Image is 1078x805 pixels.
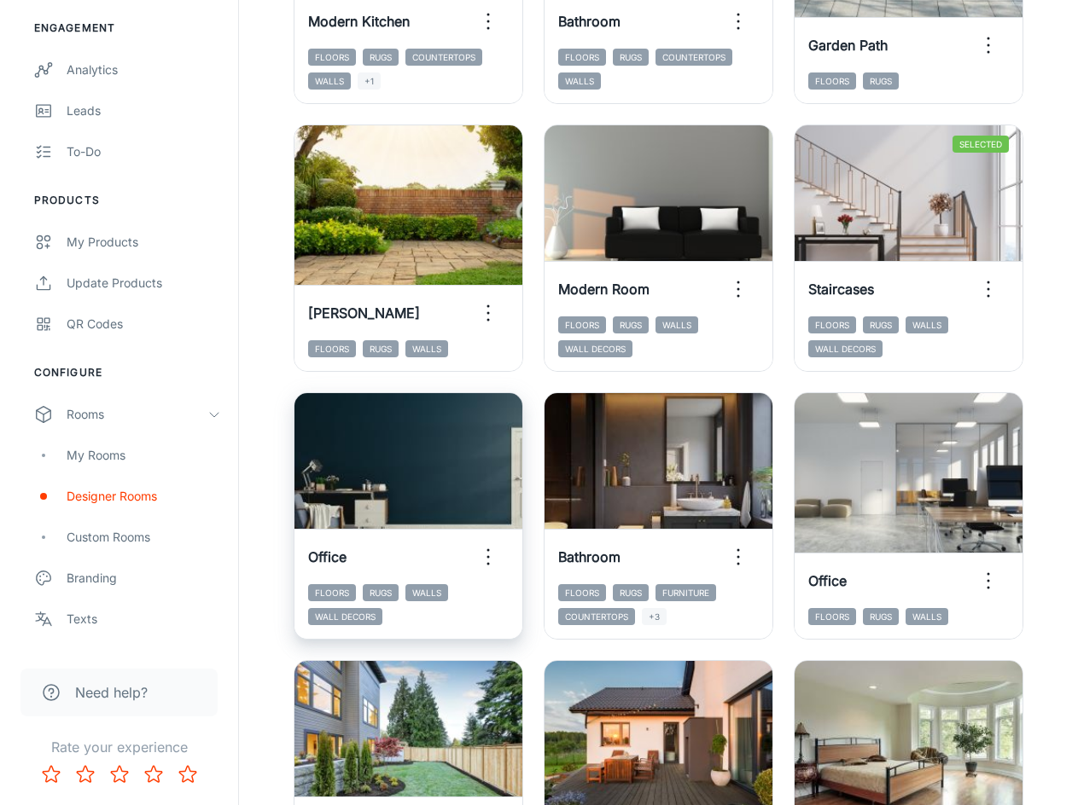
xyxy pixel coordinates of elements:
[308,608,382,625] span: Wall Decors
[906,608,948,625] span: Walls
[34,757,68,791] button: Rate 1 star
[308,49,356,66] span: Floors
[308,584,356,601] span: Floors
[558,11,621,32] h6: Bathroom
[67,101,221,120] div: Leads
[308,340,356,357] span: Floors
[363,49,399,66] span: Rugs
[67,610,221,628] div: Texts
[363,584,399,601] span: Rugs
[808,340,883,357] span: Wall Decors
[656,316,698,333] span: Walls
[558,547,621,567] h6: Bathroom
[558,279,650,299] h6: Modern Room
[67,487,221,506] div: Designer Rooms
[75,682,148,703] span: Need help?
[558,584,606,601] span: Floors
[358,72,381,90] span: +1
[405,584,448,601] span: Walls
[863,316,899,333] span: Rugs
[613,49,649,66] span: Rugs
[808,279,874,299] h6: Staircases
[308,72,351,90] span: Walls
[863,608,899,625] span: Rugs
[308,11,410,32] h6: Modern Kitchen
[67,528,221,547] div: Custom Rooms
[558,49,606,66] span: Floors
[808,570,847,591] h6: Office
[67,315,221,333] div: QR Codes
[67,569,221,588] div: Branding
[171,757,205,791] button: Rate 5 star
[308,303,420,323] h6: [PERSON_NAME]
[405,340,448,357] span: Walls
[67,142,221,161] div: To-do
[137,757,171,791] button: Rate 4 star
[67,274,221,292] div: Update Products
[863,72,899,90] span: Rugs
[613,316,649,333] span: Rugs
[67,405,207,424] div: Rooms
[67,233,221,252] div: My Products
[656,584,716,601] span: Furniture
[656,49,732,66] span: Countertops
[953,136,1009,153] span: Selected
[558,340,632,357] span: Wall Decors
[808,35,888,55] h6: Garden Path
[558,316,606,333] span: Floors
[68,757,102,791] button: Rate 2 star
[308,547,347,567] h6: Office
[363,340,399,357] span: Rugs
[906,316,948,333] span: Walls
[405,49,482,66] span: Countertops
[613,584,649,601] span: Rugs
[808,72,856,90] span: Floors
[102,757,137,791] button: Rate 3 star
[67,61,221,79] div: Analytics
[558,608,635,625] span: Countertops
[642,608,667,625] span: +3
[14,737,224,757] p: Rate your experience
[67,446,221,465] div: My Rooms
[558,72,601,90] span: Walls
[808,316,856,333] span: Floors
[808,608,856,625] span: Floors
